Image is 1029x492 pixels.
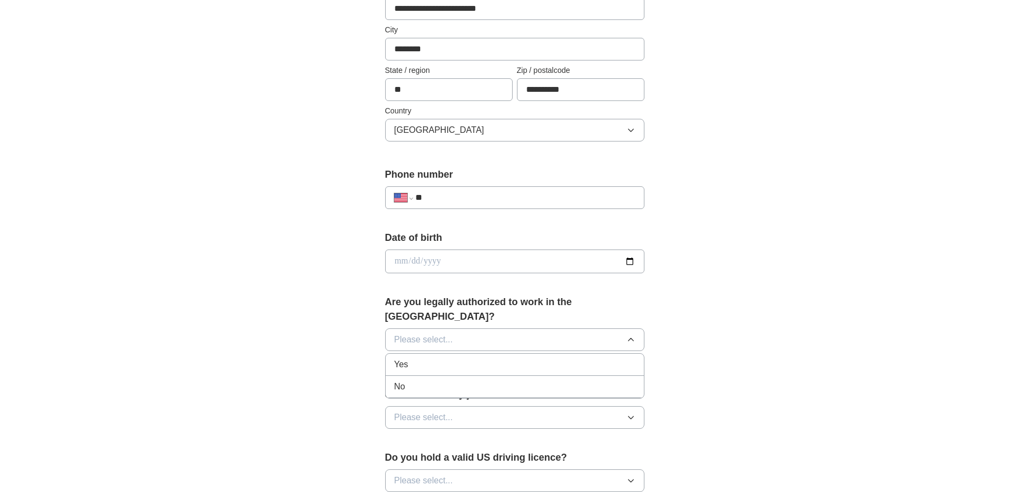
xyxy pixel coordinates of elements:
[385,167,644,182] label: Phone number
[394,380,405,393] span: No
[385,295,644,324] label: Are you legally authorized to work in the [GEOGRAPHIC_DATA]?
[385,105,644,117] label: Country
[394,474,453,487] span: Please select...
[385,65,513,76] label: State / region
[517,65,644,76] label: Zip / postalcode
[394,124,485,137] span: [GEOGRAPHIC_DATA]
[394,358,408,371] span: Yes
[385,469,644,492] button: Please select...
[394,411,453,424] span: Please select...
[385,450,644,465] label: Do you hold a valid US driving licence?
[385,406,644,429] button: Please select...
[385,328,644,351] button: Please select...
[385,24,644,36] label: City
[385,119,644,141] button: [GEOGRAPHIC_DATA]
[394,333,453,346] span: Please select...
[385,231,644,245] label: Date of birth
